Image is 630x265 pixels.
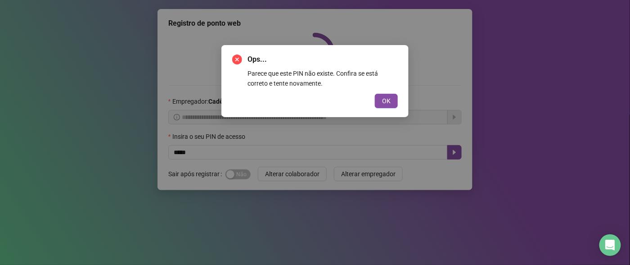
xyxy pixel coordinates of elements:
[232,55,242,64] span: close-circle
[247,54,398,65] span: Ops...
[382,96,391,106] span: OK
[375,94,398,108] button: OK
[599,234,621,256] div: Open Intercom Messenger
[247,69,398,88] div: Parece que este PIN não existe. Confira se está correto e tente novamente.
